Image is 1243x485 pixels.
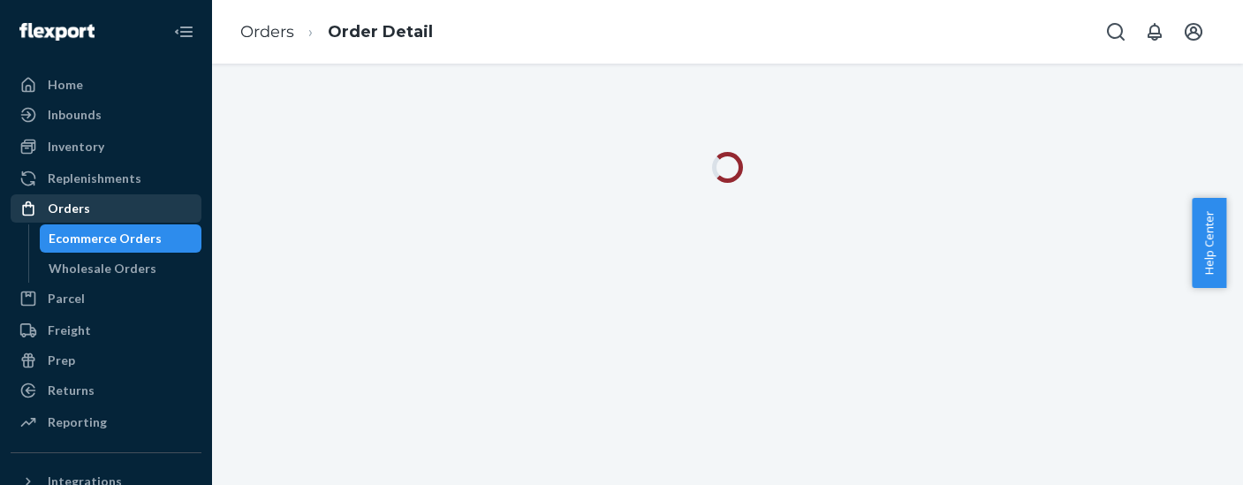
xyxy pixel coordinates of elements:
[48,352,75,369] div: Prep
[226,6,447,58] ol: breadcrumbs
[48,170,141,187] div: Replenishments
[166,14,201,49] button: Close Navigation
[48,290,85,307] div: Parcel
[11,284,201,313] a: Parcel
[11,133,201,161] a: Inventory
[48,138,104,155] div: Inventory
[1098,14,1133,49] button: Open Search Box
[11,346,201,375] a: Prep
[48,106,102,124] div: Inbounds
[48,382,95,399] div: Returns
[11,376,201,405] a: Returns
[240,22,294,42] a: Orders
[11,194,201,223] a: Orders
[48,76,83,94] div: Home
[1192,198,1226,288] button: Help Center
[48,200,90,217] div: Orders
[11,408,201,436] a: Reporting
[40,254,202,283] a: Wholesale Orders
[48,322,91,339] div: Freight
[49,230,162,247] div: Ecommerce Orders
[49,260,156,277] div: Wholesale Orders
[1176,14,1211,49] button: Open account menu
[11,71,201,99] a: Home
[328,22,433,42] a: Order Detail
[11,316,201,345] a: Freight
[40,224,202,253] a: Ecommerce Orders
[48,413,107,431] div: Reporting
[19,23,95,41] img: Flexport logo
[11,164,201,193] a: Replenishments
[11,101,201,129] a: Inbounds
[1137,14,1172,49] button: Open notifications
